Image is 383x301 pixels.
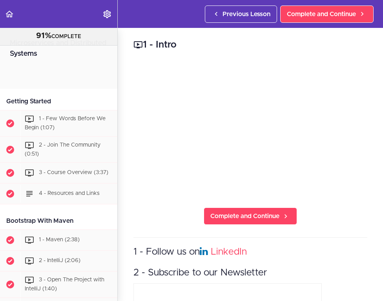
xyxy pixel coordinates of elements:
[25,142,100,157] span: 2 - Join The Community (0:51)
[204,207,297,225] a: Complete and Continue
[280,6,374,23] a: Complete and Continue
[10,31,108,41] div: COMPLETE
[25,277,104,292] span: 3 - Open The Project with IntelliJ (1:40)
[211,247,247,257] a: LinkedIn
[133,38,367,51] h2: 1 - Intro
[133,63,367,195] iframe: Video Player
[39,170,108,176] span: 3 - Course Overview (3:37)
[36,32,51,40] span: 91%
[5,9,14,19] svg: Back to course curriculum
[223,9,270,19] span: Previous Lesson
[133,246,367,259] h3: 1 - Follow us on
[133,266,367,279] h3: 2 - Subscribe to our Newsletter
[25,116,106,130] span: 1 - Few Words Before We Begin (1:07)
[205,6,277,23] a: Previous Lesson
[210,211,279,221] span: Complete and Continue
[39,237,80,243] span: 1 - Maven (2:38)
[287,9,356,19] span: Complete and Continue
[39,258,80,264] span: 2 - IntelliJ (2:06)
[102,9,112,19] svg: Settings Menu
[39,191,100,196] span: 4 - Resources and Links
